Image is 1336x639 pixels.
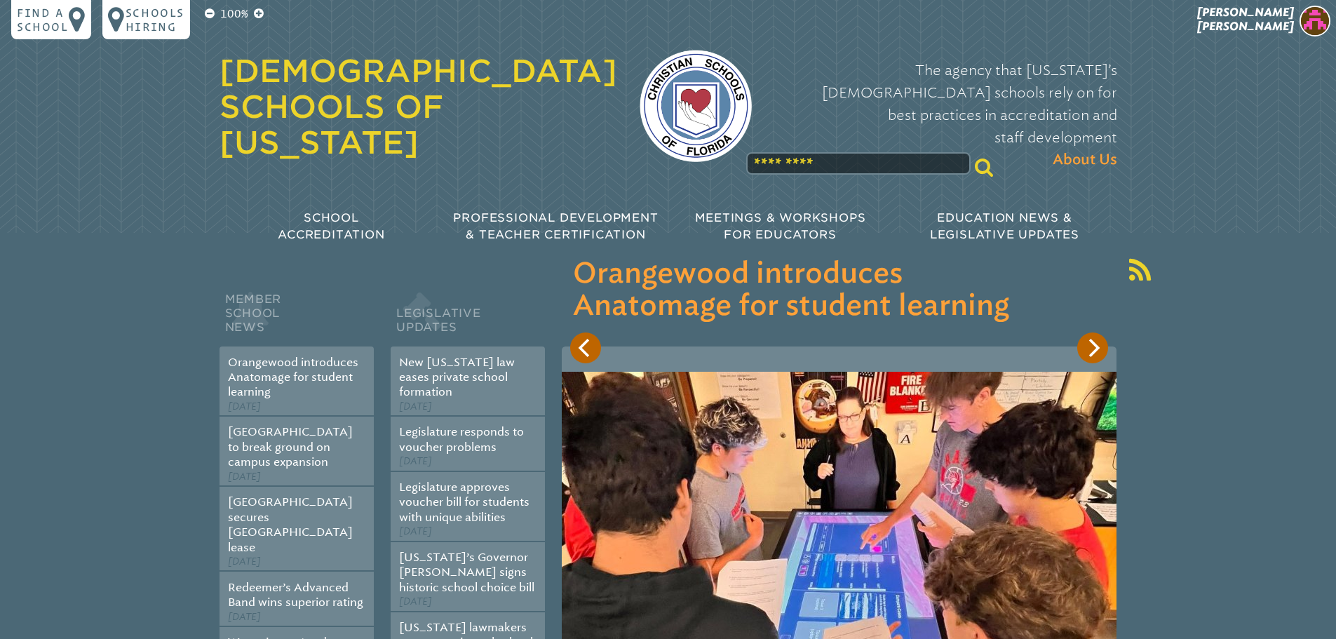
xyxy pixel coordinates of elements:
a: Redeemer’s Advanced Band wins superior rating [228,581,363,609]
h3: Orangewood introduces Anatomage for student learning [573,258,1105,323]
span: About Us [1053,149,1117,171]
img: csf-logo-web-colors.png [640,50,752,162]
a: [US_STATE]’s Governor [PERSON_NAME] signs historic school choice bill [399,551,534,594]
a: Legislature responds to voucher problems [399,425,524,453]
a: Orangewood introduces Anatomage for student learning [228,356,358,399]
a: Legislature approves voucher bill for students with unique abilities [399,480,529,524]
a: New [US_STATE] law eases private school formation [399,356,515,399]
span: Professional Development & Teacher Certification [453,211,658,241]
span: [PERSON_NAME] [PERSON_NAME] [1197,6,1294,33]
button: Next [1077,332,1108,363]
a: [GEOGRAPHIC_DATA] to break ground on campus expansion [228,425,353,469]
span: [DATE] [228,471,261,483]
p: 100% [217,6,251,22]
p: Find a school [17,6,69,34]
a: [DEMOGRAPHIC_DATA] Schools of [US_STATE] [220,53,617,161]
span: [DATE] [399,401,432,412]
span: Meetings & Workshops for Educators [695,211,866,241]
span: [DATE] [399,596,432,607]
p: Schools Hiring [126,6,184,34]
h2: Legislative Updates [391,289,545,347]
h2: Member School News [220,289,374,347]
span: [DATE] [228,611,261,623]
span: [DATE] [399,455,432,467]
span: Education News & Legislative Updates [930,211,1079,241]
span: [DATE] [399,525,432,537]
span: [DATE] [228,401,261,412]
img: 7a11826b01092a383c759cbb40e051c2 [1300,6,1330,36]
p: The agency that [US_STATE]’s [DEMOGRAPHIC_DATA] schools rely on for best practices in accreditati... [774,59,1117,171]
span: School Accreditation [278,211,384,241]
a: [GEOGRAPHIC_DATA] secures [GEOGRAPHIC_DATA] lease [228,495,353,553]
button: Previous [570,332,601,363]
span: [DATE] [228,556,261,567]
